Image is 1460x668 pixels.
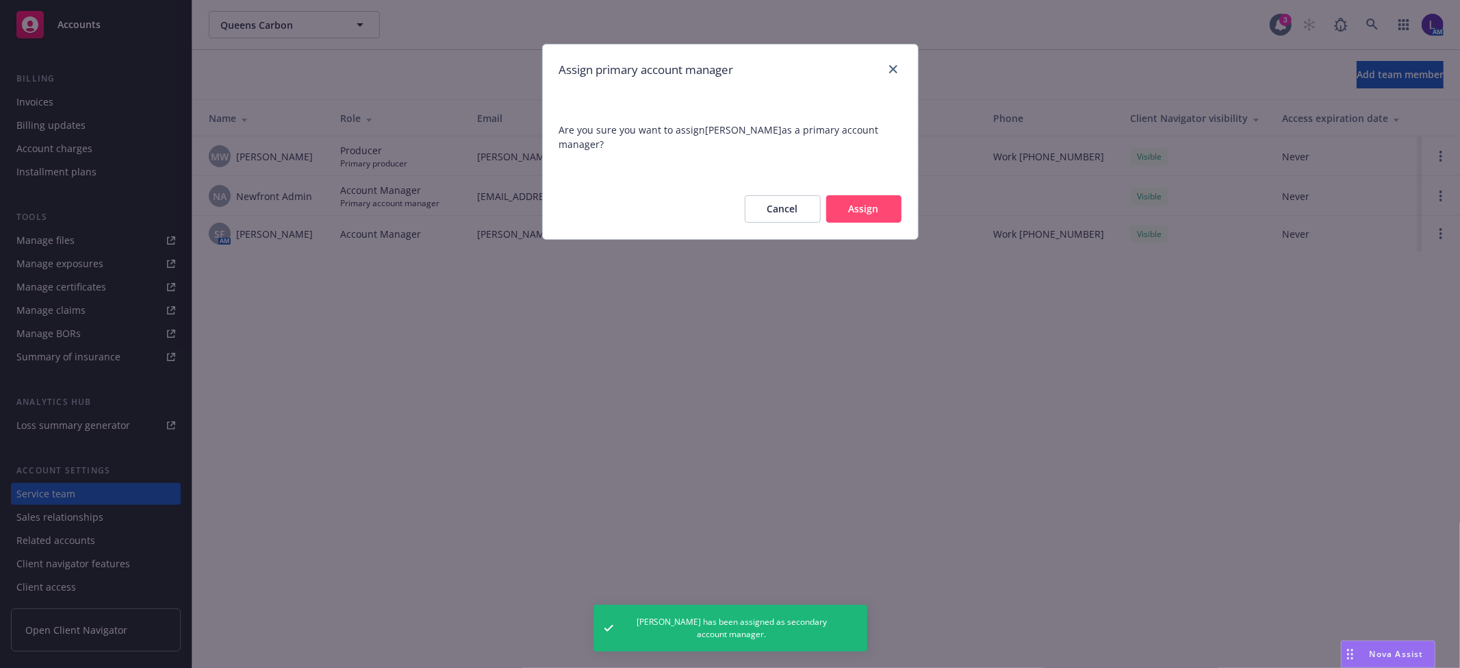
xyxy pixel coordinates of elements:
[1341,641,1435,668] button: Nova Assist
[559,61,734,79] h1: Assign primary account manager
[1370,648,1424,660] span: Nova Assist
[624,616,840,641] span: [PERSON_NAME] has been assigned as secondary account manager.
[826,195,901,223] button: Assign
[1342,641,1359,667] div: Drag to move
[885,61,901,77] a: close
[745,195,821,223] button: Cancel
[559,123,901,151] span: Are you sure you want to assign [PERSON_NAME] as a primary account manager?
